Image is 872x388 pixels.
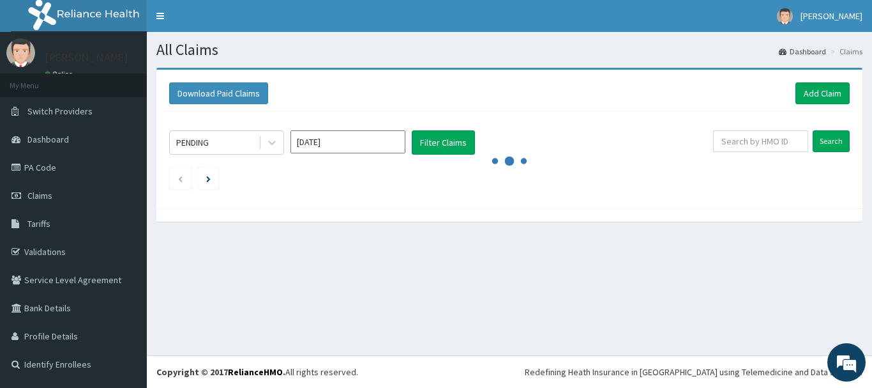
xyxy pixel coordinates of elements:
span: Switch Providers [27,105,93,117]
li: Claims [827,46,862,57]
a: Previous page [177,173,183,184]
span: Claims [27,190,52,201]
input: Search [813,130,850,152]
a: Next page [206,173,211,184]
button: Filter Claims [412,130,475,155]
a: Online [45,70,75,79]
div: PENDING [176,136,209,149]
strong: Copyright © 2017 . [156,366,285,378]
span: Dashboard [27,134,69,145]
h1: All Claims [156,42,862,58]
a: RelianceHMO [228,366,283,378]
div: Redefining Heath Insurance in [GEOGRAPHIC_DATA] using Telemedicine and Data Science! [525,366,862,378]
input: Select Month and Year [290,130,405,153]
a: Add Claim [795,82,850,104]
span: [PERSON_NAME] [801,10,862,22]
input: Search by HMO ID [713,130,808,152]
button: Download Paid Claims [169,82,268,104]
span: Tariffs [27,218,50,229]
img: User Image [777,8,793,24]
img: User Image [6,38,35,67]
a: Dashboard [779,46,826,57]
p: [PERSON_NAME] [45,52,128,63]
svg: audio-loading [490,142,529,180]
footer: All rights reserved. [147,355,872,388]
